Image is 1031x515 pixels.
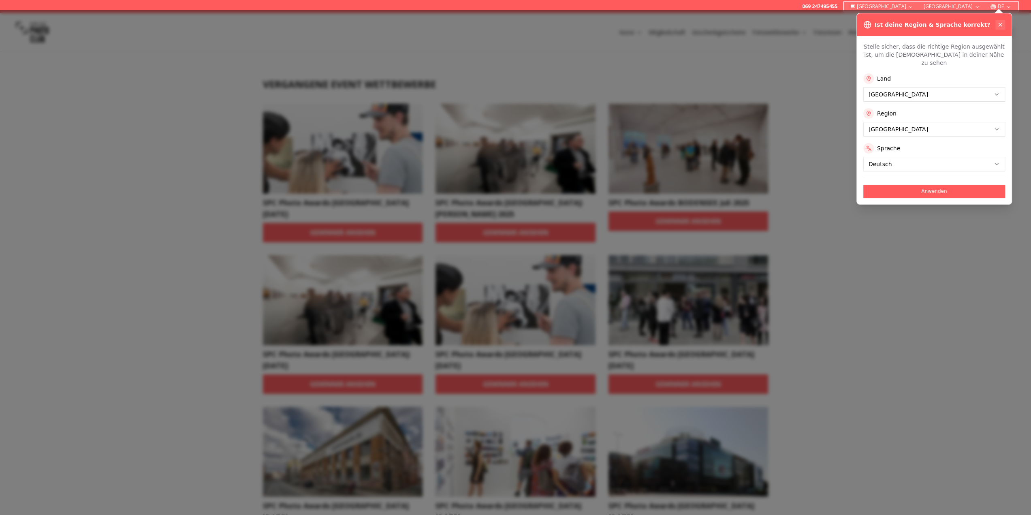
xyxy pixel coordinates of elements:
label: Region [877,109,897,118]
button: [GEOGRAPHIC_DATA] [920,2,984,11]
button: Anwenden [863,185,1005,198]
label: Land [877,75,891,83]
a: 069 247495455 [802,3,837,10]
button: DE [987,2,1015,11]
button: [GEOGRAPHIC_DATA] [847,2,917,11]
p: Stelle sicher, dass die richtige Region ausgewählt ist, um die [DEMOGRAPHIC_DATA] in deiner Nähe ... [863,43,1005,67]
h3: Ist deine Region & Sprache korrekt? [875,21,990,29]
label: Sprache [877,144,900,152]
